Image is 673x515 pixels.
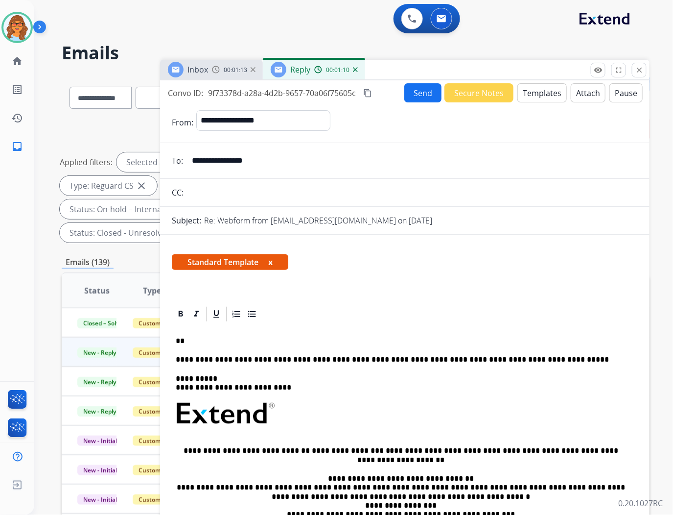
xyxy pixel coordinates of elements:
mat-icon: close [635,66,644,74]
div: Bold [173,307,188,321]
mat-icon: inbox [11,141,23,152]
span: Customer Support [133,347,196,358]
p: Re: Webform from [EMAIL_ADDRESS][DOMAIN_NAME] on [DATE] [204,215,432,226]
mat-icon: fullscreen [614,66,623,74]
div: Selected agents: 1 [116,152,203,172]
div: Type: Reguard CS [60,176,157,196]
span: Status [84,285,110,296]
span: New - Reply [77,377,122,387]
span: New - Initial [77,465,123,475]
button: Templates [517,83,567,102]
span: 9f73378d-a28a-4d2b-9657-70a06f75605c [208,88,356,98]
span: New - Reply [77,406,122,417]
p: CC: [172,187,184,198]
span: Customer Support [133,436,196,446]
span: 00:01:10 [326,66,349,74]
button: x [268,256,273,268]
span: New - Reply [77,347,122,358]
button: Send [404,83,441,102]
span: Customer Support [133,377,196,387]
p: From: [172,117,193,128]
p: Subject: [172,215,201,226]
div: Italic [189,307,204,321]
p: To: [172,155,183,167]
p: Applied filters: [60,156,113,168]
img: avatar [3,14,31,41]
span: Customer Support [133,494,196,505]
button: Secure Notes [444,83,513,102]
button: Pause [609,83,643,102]
div: Status: Closed - Unresolved [60,223,194,243]
span: Reply [290,64,310,75]
mat-icon: close [136,180,147,192]
p: Convo ID: [168,87,203,99]
button: Attach [571,83,605,102]
span: New - Initial [77,494,123,505]
mat-icon: remove_red_eye [594,66,603,74]
mat-icon: list_alt [11,84,23,96]
div: Underline [209,307,224,321]
span: Type [143,285,161,296]
mat-icon: history [11,112,23,124]
h2: Emails [62,43,650,63]
span: New - Initial [77,436,123,446]
mat-icon: content_copy [363,89,372,98]
p: Emails (139) [62,256,114,269]
span: Customer Support [133,406,196,417]
div: Status: On-hold – Internal [60,199,187,219]
mat-icon: home [11,55,23,67]
p: 0.20.1027RC [619,497,663,509]
span: Customer Support [133,465,196,475]
span: Closed – Solved [77,318,132,328]
span: 00:01:13 [224,66,247,74]
span: Inbox [187,64,208,75]
span: Standard Template [172,254,288,270]
div: Bullet List [245,307,259,321]
span: Customer Support [133,318,196,328]
div: Ordered List [229,307,244,321]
